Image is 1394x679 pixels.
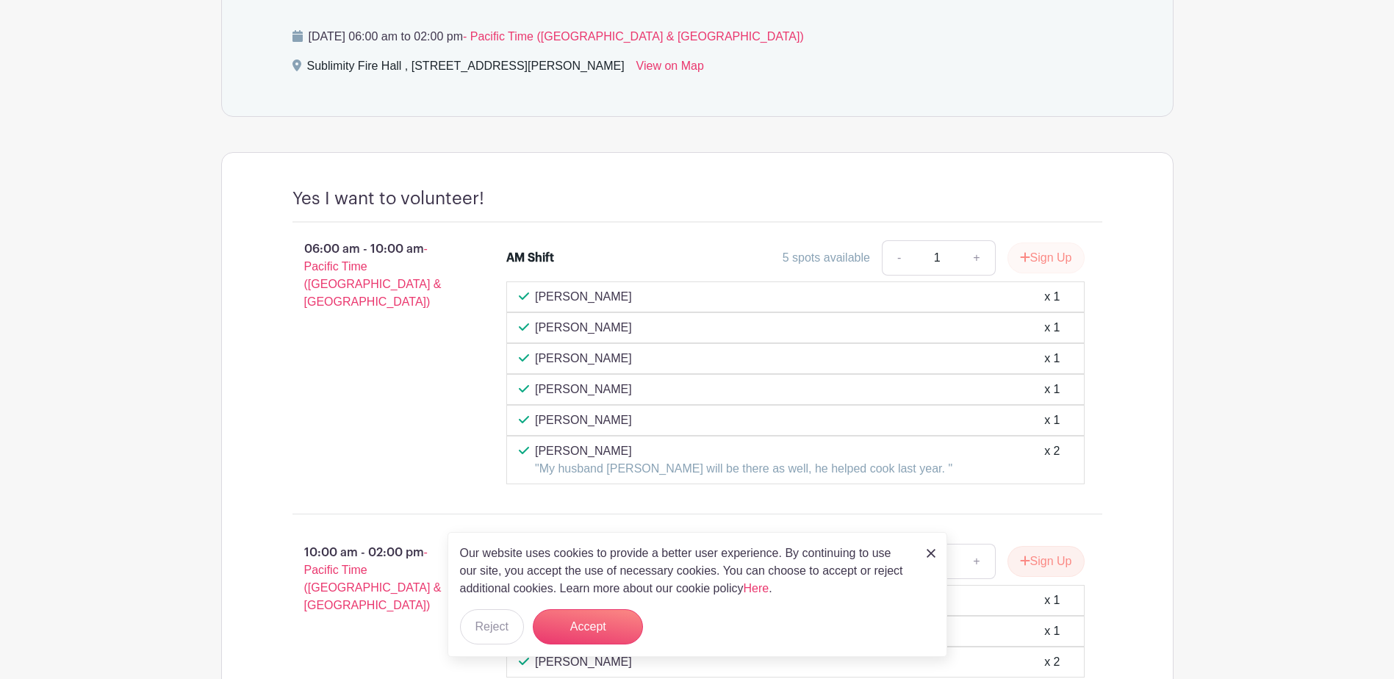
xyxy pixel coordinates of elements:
[1007,546,1085,577] button: Sign Up
[269,538,484,620] p: 10:00 am - 02:00 pm
[269,234,484,317] p: 06:00 am - 10:00 am
[535,350,632,367] p: [PERSON_NAME]
[292,188,484,209] h4: Yes I want to volunteer!
[535,412,632,429] p: [PERSON_NAME]
[304,546,442,611] span: - Pacific Time ([GEOGRAPHIC_DATA] & [GEOGRAPHIC_DATA])
[535,653,632,671] p: [PERSON_NAME]
[1044,350,1060,367] div: x 1
[1044,592,1060,609] div: x 1
[535,381,632,398] p: [PERSON_NAME]
[927,549,935,558] img: close_button-5f87c8562297e5c2d7936805f587ecaba9071eb48480494691a3f1689db116b3.svg
[1044,412,1060,429] div: x 1
[292,28,1102,46] p: [DATE] 06:00 am to 02:00 pm
[1044,319,1060,337] div: x 1
[882,240,916,276] a: -
[1044,442,1060,478] div: x 2
[1044,288,1060,306] div: x 1
[958,240,995,276] a: +
[535,319,632,337] p: [PERSON_NAME]
[1044,653,1060,671] div: x 2
[533,609,643,644] button: Accept
[1044,622,1060,640] div: x 1
[535,442,952,460] p: [PERSON_NAME]
[535,288,632,306] p: [PERSON_NAME]
[1044,381,1060,398] div: x 1
[304,242,442,308] span: - Pacific Time ([GEOGRAPHIC_DATA] & [GEOGRAPHIC_DATA])
[506,249,554,267] div: AM Shift
[307,57,625,81] div: Sublimity Fire Hall , [STREET_ADDRESS][PERSON_NAME]
[460,545,911,597] p: Our website uses cookies to provide a better user experience. By continuing to use our site, you ...
[463,30,804,43] span: - Pacific Time ([GEOGRAPHIC_DATA] & [GEOGRAPHIC_DATA])
[744,582,769,594] a: Here
[1007,242,1085,273] button: Sign Up
[535,460,952,478] p: "My husband [PERSON_NAME] will be there as well, he helped cook last year. "
[958,544,995,579] a: +
[460,609,524,644] button: Reject
[636,57,704,81] a: View on Map
[783,249,870,267] div: 5 spots available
